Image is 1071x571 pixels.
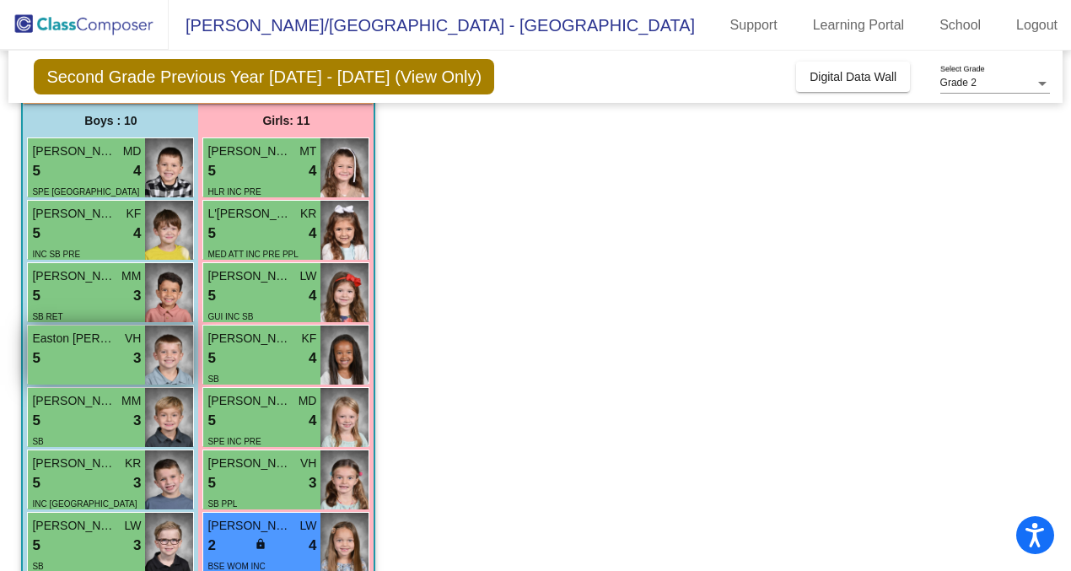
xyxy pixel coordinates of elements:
[207,499,237,509] span: SB PPL
[207,250,298,259] span: MED ATT INC PRE PPL
[717,12,791,39] a: Support
[32,143,116,160] span: [PERSON_NAME]
[207,223,215,245] span: 5
[309,472,316,494] span: 3
[32,312,120,339] span: SB RET [GEOGRAPHIC_DATA]
[309,410,316,432] span: 4
[300,205,316,223] span: KR
[207,312,253,321] span: GUI INC SB
[32,267,116,285] span: [PERSON_NAME]
[300,455,316,472] span: VH
[207,143,292,160] span: [PERSON_NAME]
[32,410,40,432] span: 5
[207,160,215,182] span: 5
[121,267,141,285] span: MM
[255,538,266,550] span: lock
[207,187,261,197] span: HLR INC PRE
[799,12,918,39] a: Learning Portal
[32,250,80,259] span: INC SB PRE
[32,347,40,369] span: 5
[810,70,896,83] span: Digital Data Wall
[198,104,374,137] div: Girls: 11
[32,223,40,245] span: 5
[169,12,695,39] span: [PERSON_NAME]/[GEOGRAPHIC_DATA] - [GEOGRAPHIC_DATA]
[32,187,139,197] span: SPE [GEOGRAPHIC_DATA]
[133,223,141,245] span: 4
[133,285,141,307] span: 3
[299,267,316,285] span: LW
[299,392,317,410] span: MD
[133,160,141,182] span: 4
[207,535,215,557] span: 2
[34,59,494,94] span: Second Grade Previous Year [DATE] - [DATE] (View Only)
[207,455,292,472] span: [PERSON_NAME]
[309,347,316,369] span: 4
[32,160,40,182] span: 5
[32,437,43,446] span: SB
[32,562,43,571] span: SB
[207,330,292,347] span: [PERSON_NAME]
[299,143,316,160] span: MT
[123,143,142,160] span: MD
[302,330,317,347] span: KF
[126,205,142,223] span: KF
[207,347,215,369] span: 5
[32,499,137,509] span: INC [GEOGRAPHIC_DATA]
[32,330,116,347] span: Easton [PERSON_NAME]
[207,285,215,307] span: 5
[32,285,40,307] span: 5
[1003,12,1071,39] a: Logout
[207,374,218,384] span: SB
[309,285,316,307] span: 4
[121,392,141,410] span: MM
[207,410,215,432] span: 5
[23,104,198,137] div: Boys : 10
[32,535,40,557] span: 5
[207,267,292,285] span: [PERSON_NAME]
[299,517,316,535] span: LW
[125,455,141,472] span: KR
[32,392,116,410] span: [PERSON_NAME]
[32,455,116,472] span: [PERSON_NAME]
[207,517,292,535] span: [PERSON_NAME]
[207,205,292,223] span: L'[PERSON_NAME]
[124,517,141,535] span: LW
[133,472,141,494] span: 3
[133,410,141,432] span: 3
[32,517,116,535] span: [PERSON_NAME]
[309,223,316,245] span: 4
[207,392,292,410] span: [PERSON_NAME]
[133,535,141,557] span: 3
[125,330,141,347] span: VH
[207,437,261,446] span: SPE INC PRE
[940,77,977,89] span: Grade 2
[309,160,316,182] span: 4
[207,472,215,494] span: 5
[32,472,40,494] span: 5
[926,12,994,39] a: School
[309,535,316,557] span: 4
[796,62,910,92] button: Digital Data Wall
[133,347,141,369] span: 3
[32,205,116,223] span: [PERSON_NAME]
[207,562,265,571] span: BSE WOM INC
